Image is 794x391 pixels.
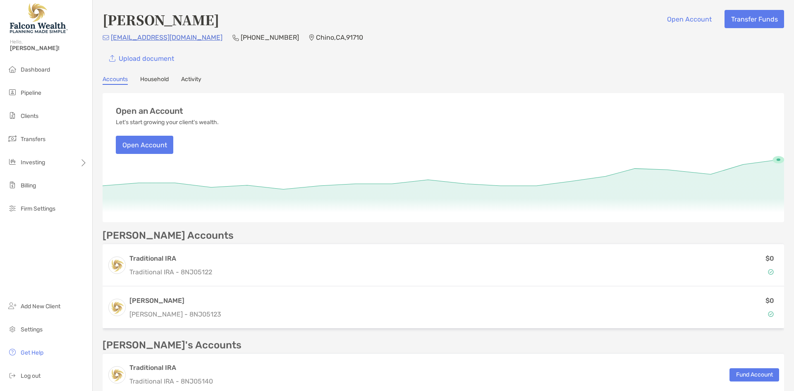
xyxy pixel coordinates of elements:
img: Falcon Wealth Planning Logo [10,3,68,33]
p: Let's start growing your client's wealth. [116,119,219,126]
h3: Open an Account [116,106,183,116]
img: dashboard icon [7,64,17,74]
span: Pipeline [21,89,41,96]
span: Dashboard [21,66,50,73]
span: [PERSON_NAME]! [10,45,87,52]
img: get-help icon [7,347,17,357]
img: Email Icon [103,35,109,40]
h3: Traditional IRA [129,254,212,264]
span: Get Help [21,349,43,356]
a: Household [140,76,169,85]
img: Account Status icon [768,311,774,317]
span: Billing [21,182,36,189]
span: Log out [21,372,41,379]
a: Upload document [103,49,180,67]
img: logo account [109,299,125,316]
span: Add New Client [21,303,60,310]
span: Clients [21,113,38,120]
a: Activity [181,76,201,85]
img: clients icon [7,110,17,120]
img: add_new_client icon [7,301,17,311]
p: [EMAIL_ADDRESS][DOMAIN_NAME] [111,32,222,43]
img: transfers icon [7,134,17,144]
img: logout icon [7,370,17,380]
p: Traditional IRA - 8NJ05140 [129,376,213,386]
img: investing icon [7,157,17,167]
p: [PERSON_NAME] - 8NJ05123 [129,309,221,319]
p: Chino , CA , 91710 [316,32,363,43]
h3: [PERSON_NAME] [129,296,221,306]
h3: Traditional IRA [129,363,213,373]
img: pipeline icon [7,87,17,97]
span: Firm Settings [21,205,55,212]
img: Phone Icon [232,34,239,41]
img: logo account [109,257,125,273]
p: [PERSON_NAME] Accounts [103,230,234,241]
img: Location Icon [309,34,314,41]
button: Open Account [660,10,718,28]
h4: [PERSON_NAME] [103,10,219,29]
img: settings icon [7,324,17,334]
p: [PERSON_NAME]'s Accounts [103,340,242,350]
p: [PHONE_NUMBER] [241,32,299,43]
img: logo account [109,367,125,383]
button: Fund Account [729,368,779,381]
button: Transfer Funds [725,10,784,28]
img: billing icon [7,180,17,190]
span: Settings [21,326,43,333]
a: Accounts [103,76,128,85]
span: Investing [21,159,45,166]
img: Account Status icon [768,269,774,275]
p: Traditional IRA - 8NJ05122 [129,267,212,277]
p: $0 [765,295,774,306]
img: button icon [109,55,115,62]
img: firm-settings icon [7,203,17,213]
p: $0 [765,253,774,264]
button: Open Account [116,136,173,154]
span: Transfers [21,136,45,143]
